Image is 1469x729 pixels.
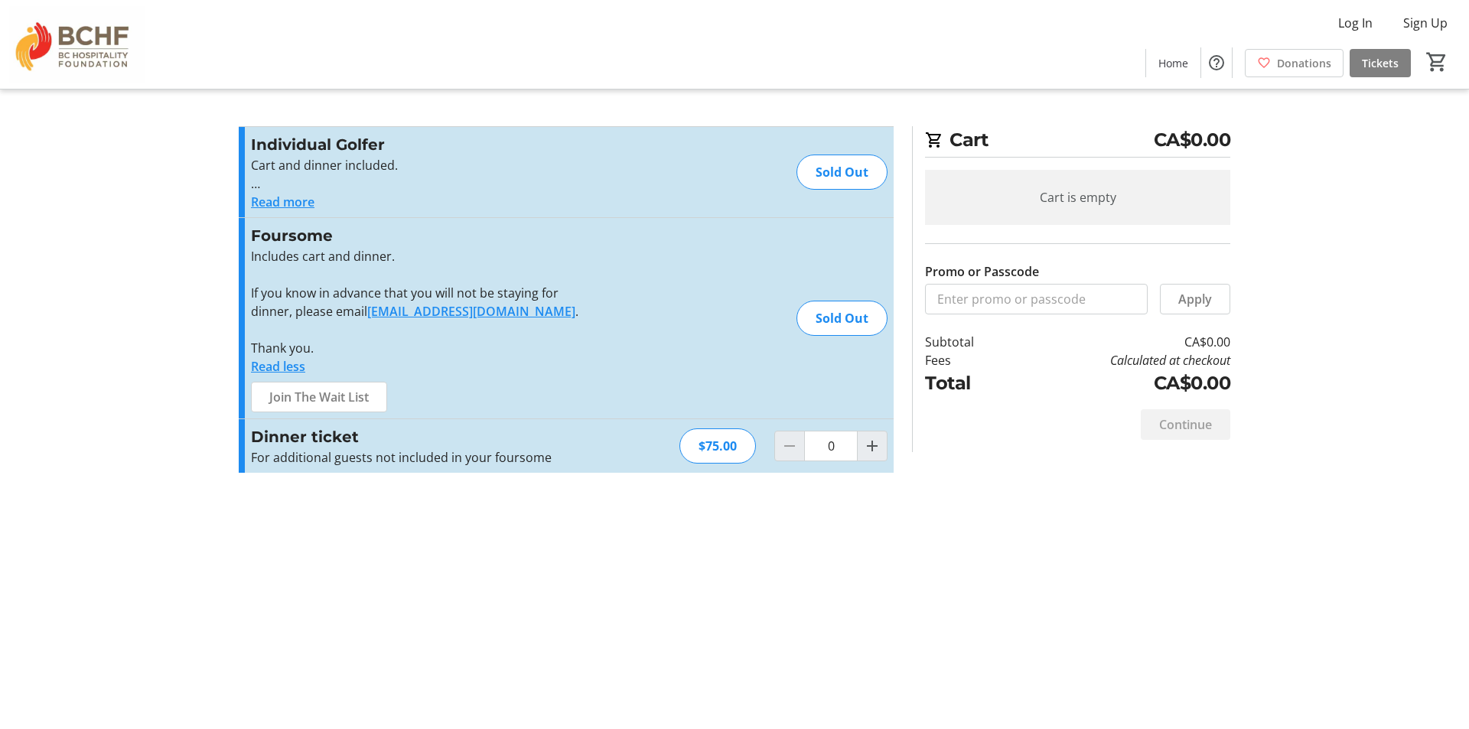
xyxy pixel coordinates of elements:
p: If you know in advance that you will not be staying for dinner, please email . [251,284,585,321]
a: Tickets [1350,49,1411,77]
input: Dinner ticket Quantity [804,431,858,461]
div: $75.00 [679,428,756,464]
td: CA$0.00 [1014,333,1230,351]
td: Subtotal [925,333,1014,351]
span: Join The Wait List [269,388,369,406]
span: Home [1158,55,1188,71]
h2: Cart [925,126,1230,158]
button: Read less [251,357,305,376]
span: Tickets [1362,55,1399,71]
button: Cart [1423,48,1451,76]
a: Donations [1245,49,1344,77]
span: Log In [1338,14,1373,32]
div: For additional guests not included in your foursome [251,448,585,467]
span: Apply [1178,290,1212,308]
span: Donations [1277,55,1331,71]
button: Help [1201,47,1232,78]
p: Thank you. [251,339,585,357]
span: CA$0.00 [1154,126,1231,154]
button: Sign Up [1391,11,1460,35]
div: Cart is empty [925,170,1230,225]
a: Home [1146,49,1200,77]
td: CA$0.00 [1014,369,1230,397]
h3: Foursome [251,224,585,247]
h3: Dinner ticket [251,425,585,448]
button: Apply [1160,284,1230,314]
button: Join The Wait List [251,382,387,412]
h3: Individual Golfer [251,133,585,156]
div: Sold Out [796,301,888,336]
button: Increment by one [858,431,887,461]
div: Sold Out [796,155,888,190]
td: Total [925,369,1014,397]
span: Sign Up [1403,14,1448,32]
td: Fees [925,351,1014,369]
a: [EMAIL_ADDRESS][DOMAIN_NAME] [367,303,575,320]
label: Promo or Passcode [925,262,1039,281]
input: Enter promo or passcode [925,284,1148,314]
button: Log In [1326,11,1385,35]
td: Calculated at checkout [1014,351,1230,369]
img: BC Hospitality Foundation's Logo [9,6,145,83]
p: Cart and dinner included. [251,156,585,174]
p: Includes cart and dinner. [251,247,585,265]
button: Read more [251,193,314,211]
